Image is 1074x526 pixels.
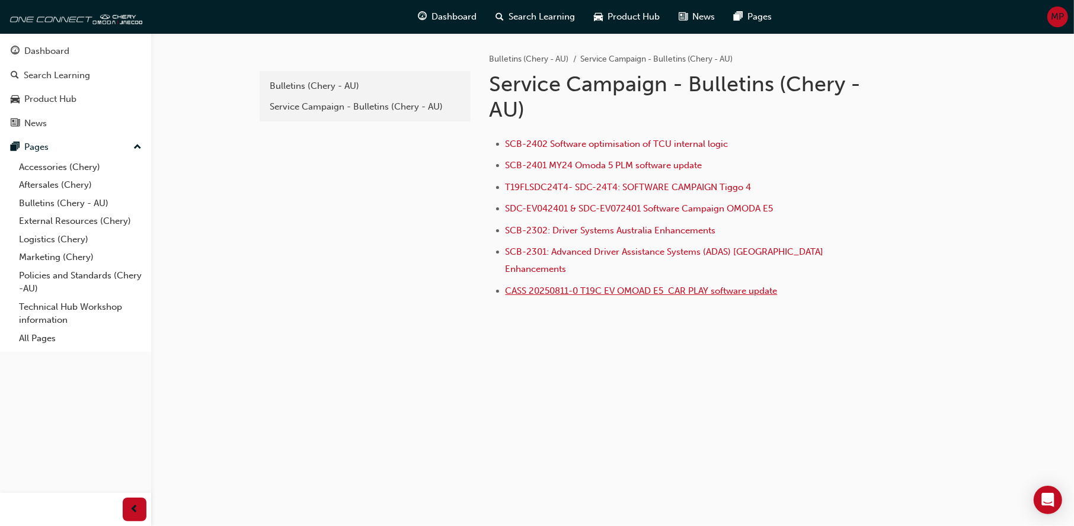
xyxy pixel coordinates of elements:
div: Pages [24,140,49,154]
span: search-icon [11,70,19,81]
a: car-iconProduct Hub [584,5,669,29]
span: prev-icon [130,502,139,517]
span: guage-icon [418,9,427,24]
span: Pages [747,10,772,24]
a: Dashboard [5,40,146,62]
span: up-icon [133,140,142,155]
span: pages-icon [734,9,743,24]
span: pages-icon [11,142,20,153]
a: Service Campaign - Bulletins (Chery - AU) [264,97,466,117]
span: Product Hub [608,10,660,24]
a: Technical Hub Workshop information [14,298,146,329]
a: SCB-2301: Advanced Driver Assistance Systems (ADAS) [GEOGRAPHIC_DATA] Enhancements [506,246,826,274]
img: oneconnect [6,5,142,28]
span: Search Learning [509,10,575,24]
span: News [692,10,715,24]
button: Pages [5,136,146,158]
a: SCB-2401 MY24 Omoda 5 PLM software update [506,160,702,171]
a: search-iconSearch Learning [486,5,584,29]
div: Open Intercom Messenger [1034,486,1062,514]
div: Search Learning [24,69,90,82]
div: Product Hub [24,92,76,106]
a: SDC-EV042401 & SDC-EV072401 Software Campaign OMODA E5 [506,203,773,214]
a: Product Hub [5,88,146,110]
a: pages-iconPages [724,5,781,29]
span: MP [1051,10,1065,24]
a: External Resources (Chery) [14,212,146,230]
div: Bulletins (Chery - AU) [270,79,460,93]
div: Service Campaign - Bulletins (Chery - AU) [270,100,460,114]
a: Bulletins (Chery - AU) [14,194,146,213]
a: Accessories (Chery) [14,158,146,177]
span: search-icon [496,9,504,24]
span: car-icon [594,9,603,24]
button: MP [1047,7,1068,27]
a: T19FLSDC24T4- SDC-24T4: SOFTWARE CAMPAIGN Tiggo 4 [506,182,752,193]
button: DashboardSearch LearningProduct HubNews [5,38,146,136]
a: Marketing (Chery) [14,248,146,267]
span: car-icon [11,94,20,105]
li: Service Campaign - Bulletins (Chery - AU) [581,53,733,66]
a: Bulletins (Chery - AU) [264,76,466,97]
a: guage-iconDashboard [408,5,486,29]
a: All Pages [14,329,146,348]
a: CASS 20250811-0 T19C EV OMOAD E5 CAR PLAY software update [506,286,778,296]
a: Policies and Standards (Chery -AU) [14,267,146,298]
a: Logistics (Chery) [14,230,146,249]
a: Bulletins (Chery - AU) [490,54,569,64]
a: SCB-2402 Software optimisation of TCU internal logic [506,139,728,149]
a: News [5,113,146,134]
a: news-iconNews [669,5,724,29]
div: News [24,117,47,130]
h1: Service Campaign - Bulletins (Chery - AU) [490,71,878,123]
span: guage-icon [11,46,20,57]
span: news-icon [11,118,20,129]
span: Dashboard [431,10,477,24]
span: news-icon [679,9,688,24]
div: Dashboard [24,44,69,58]
a: SCB-2302: Driver Systems Australia Enhancements [506,225,716,236]
a: Search Learning [5,65,146,86]
a: Aftersales (Chery) [14,176,146,194]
